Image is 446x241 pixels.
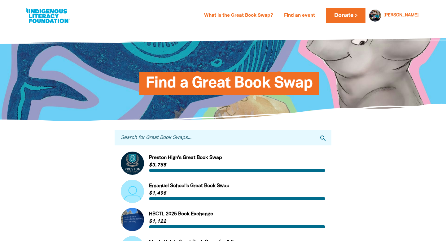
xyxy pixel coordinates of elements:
[200,11,277,21] a: What is the Great Book Swap?
[319,135,327,142] i: search
[146,76,313,95] span: Find a Great Book Swap
[280,11,319,21] a: Find an event
[383,13,419,18] a: [PERSON_NAME]
[326,8,365,23] a: Donate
